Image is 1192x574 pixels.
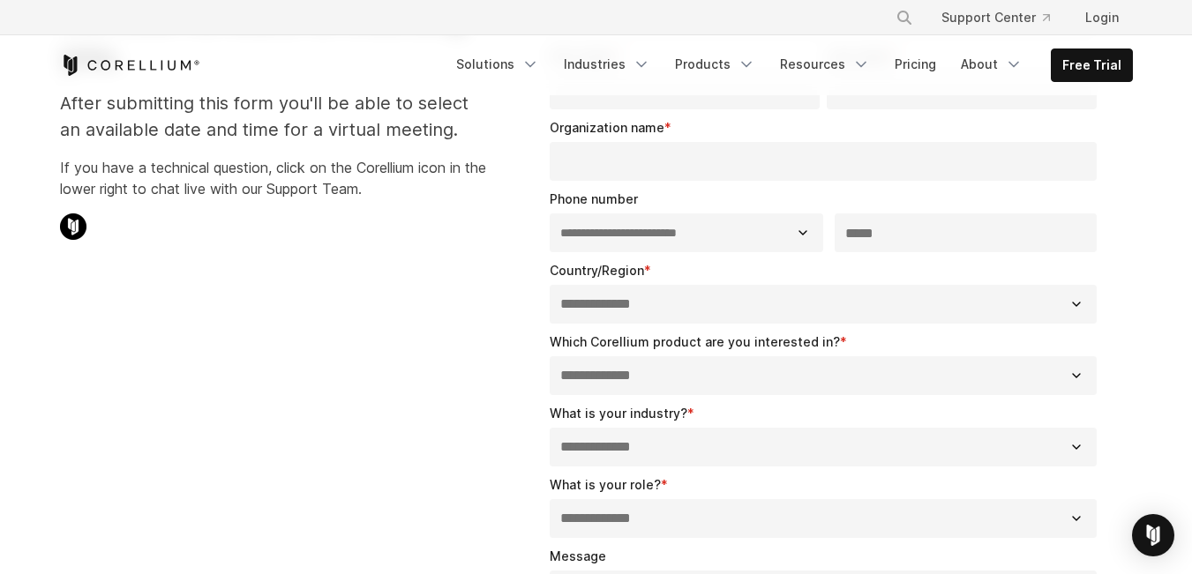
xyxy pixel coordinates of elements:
[1052,49,1132,81] a: Free Trial
[550,120,664,135] span: Organization name
[553,48,661,80] a: Industries
[1071,2,1133,34] a: Login
[550,334,840,349] span: Which Corellium product are you interested in?
[550,548,606,563] span: Message
[550,406,687,421] span: What is your industry?
[888,2,920,34] button: Search
[446,48,1133,82] div: Navigation Menu
[60,90,486,143] p: After submitting this form you'll be able to select an available date and time for a virtual meet...
[1132,514,1174,556] div: Open Intercom Messenger
[884,48,947,80] a: Pricing
[769,48,881,80] a: Resources
[874,2,1133,34] div: Navigation Menu
[927,2,1064,34] a: Support Center
[60,55,200,76] a: Corellium Home
[60,157,486,199] p: If you have a technical question, click on the Corellium icon in the lower right to chat live wit...
[550,477,661,492] span: What is your role?
[550,191,638,206] span: Phone number
[950,48,1033,80] a: About
[446,48,550,80] a: Solutions
[664,48,766,80] a: Products
[60,213,86,240] img: Corellium Chat Icon
[550,263,644,278] span: Country/Region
